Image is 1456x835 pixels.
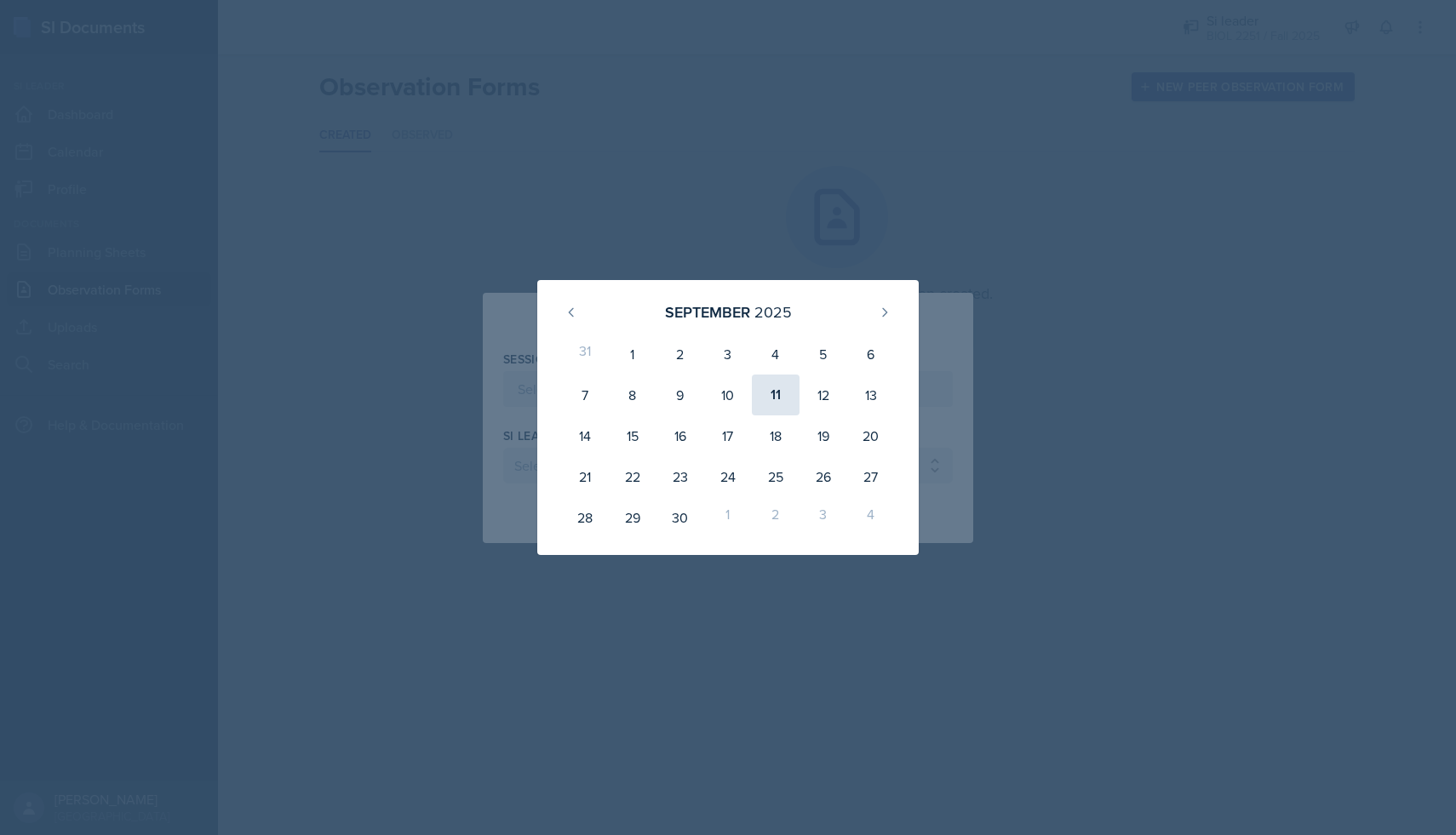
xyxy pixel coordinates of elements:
[752,334,800,375] div: 4
[704,375,752,415] div: 10
[847,375,895,415] div: 13
[656,497,704,538] div: 30
[609,334,656,375] div: 1
[754,300,792,323] div: 2025
[800,334,847,375] div: 5
[800,375,847,415] div: 12
[847,415,895,456] div: 20
[800,456,847,497] div: 26
[561,497,609,538] div: 28
[752,375,800,415] div: 11
[561,334,609,375] div: 31
[847,497,895,538] div: 4
[561,375,609,415] div: 7
[609,497,656,538] div: 29
[752,415,800,456] div: 18
[609,375,656,415] div: 8
[752,497,800,538] div: 2
[704,415,752,456] div: 17
[847,334,895,375] div: 6
[609,456,656,497] div: 22
[656,334,704,375] div: 2
[800,415,847,456] div: 19
[704,334,752,375] div: 3
[704,456,752,497] div: 24
[704,497,752,538] div: 1
[800,497,847,538] div: 3
[665,300,750,323] div: September
[561,415,609,456] div: 14
[609,415,656,456] div: 15
[656,456,704,497] div: 23
[847,456,895,497] div: 27
[561,456,609,497] div: 21
[656,375,704,415] div: 9
[752,456,800,497] div: 25
[656,415,704,456] div: 16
